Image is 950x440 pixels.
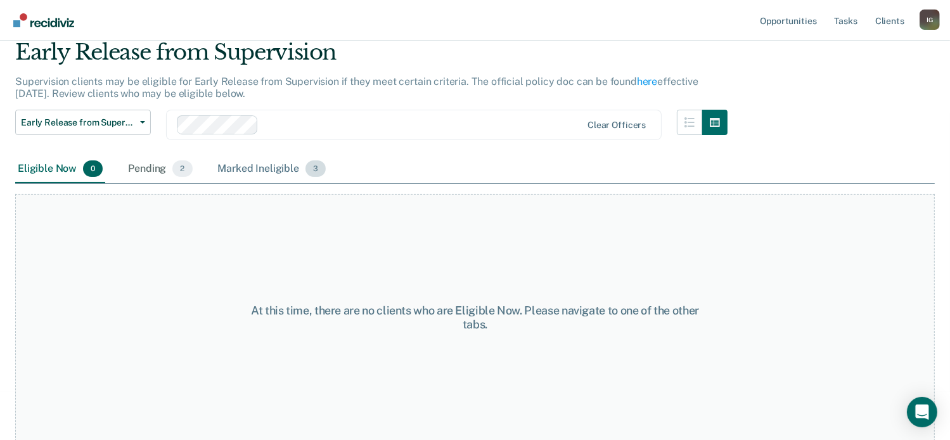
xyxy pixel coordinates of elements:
[15,155,105,183] div: Eligible Now0
[587,120,646,131] div: Clear officers
[83,160,103,177] span: 0
[245,304,705,331] div: At this time, there are no clients who are Eligible Now. Please navigate to one of the other tabs.
[920,10,940,30] button: Profile dropdown button
[15,39,728,75] div: Early Release from Supervision
[920,10,940,30] div: I G
[637,75,657,87] a: here
[305,160,326,177] span: 3
[21,117,135,128] span: Early Release from Supervision
[125,155,195,183] div: Pending2
[172,160,192,177] span: 2
[907,397,937,427] div: Open Intercom Messenger
[13,13,74,27] img: Recidiviz
[15,110,151,135] button: Early Release from Supervision
[15,75,698,100] p: Supervision clients may be eligible for Early Release from Supervision if they meet certain crite...
[215,155,329,183] div: Marked Ineligible3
